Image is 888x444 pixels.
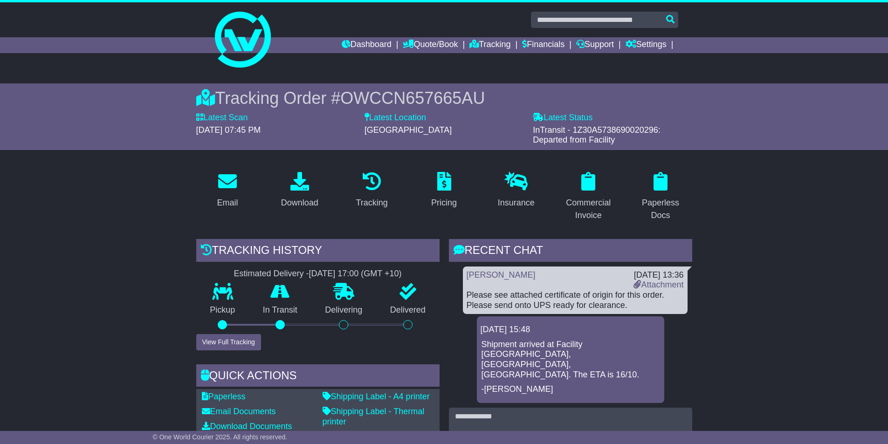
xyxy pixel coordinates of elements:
[196,88,692,108] div: Tracking Order #
[342,37,392,53] a: Dashboard
[469,37,510,53] a: Tracking
[196,113,248,123] label: Latest Scan
[557,169,620,225] a: Commercial Invoice
[365,125,452,135] span: [GEOGRAPHIC_DATA]
[425,169,463,212] a: Pricing
[626,37,667,53] a: Settings
[449,239,692,264] div: RECENT CHAT
[467,270,536,280] a: [PERSON_NAME]
[467,290,684,310] div: Please see attached certificate of origin for this order. Please send onto UPS ready for clearance.
[202,422,292,431] a: Download Documents
[196,125,261,135] span: [DATE] 07:45 PM
[196,364,440,389] div: Quick Actions
[365,113,426,123] label: Latest Location
[482,384,660,395] p: -[PERSON_NAME]
[153,433,288,441] span: © One World Courier 2025. All rights reserved.
[323,392,430,401] a: Shipping Label - A4 printer
[492,169,541,212] a: Insurance
[482,340,660,380] p: Shipment arrived at Facility [GEOGRAPHIC_DATA], [GEOGRAPHIC_DATA], [GEOGRAPHIC_DATA]. The ETA is ...
[350,169,393,212] a: Tracking
[576,37,614,53] a: Support
[249,305,311,315] p: In Transit
[275,169,324,212] a: Download
[629,169,692,225] a: Paperless Docs
[323,407,425,426] a: Shipping Label - Thermal printer
[635,197,686,222] div: Paperless Docs
[202,407,276,416] a: Email Documents
[309,269,402,279] div: [DATE] 17:00 (GMT +10)
[563,197,614,222] div: Commercial Invoice
[533,113,592,123] label: Latest Status
[196,305,249,315] p: Pickup
[196,239,440,264] div: Tracking history
[522,37,564,53] a: Financials
[533,125,661,145] span: InTransit - 1Z30A5738690020296: Departed from Facility
[498,197,535,209] div: Insurance
[281,197,318,209] div: Download
[403,37,458,53] a: Quote/Book
[356,197,387,209] div: Tracking
[376,305,440,315] p: Delivered
[311,305,377,315] p: Delivering
[633,280,683,289] a: Attachment
[481,325,661,335] div: [DATE] 15:48
[340,89,485,108] span: OWCCN657665AU
[633,270,683,280] div: [DATE] 13:36
[217,197,238,209] div: Email
[196,269,440,279] div: Estimated Delivery -
[431,197,457,209] div: Pricing
[202,392,246,401] a: Paperless
[211,169,244,212] a: Email
[196,334,261,350] button: View Full Tracking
